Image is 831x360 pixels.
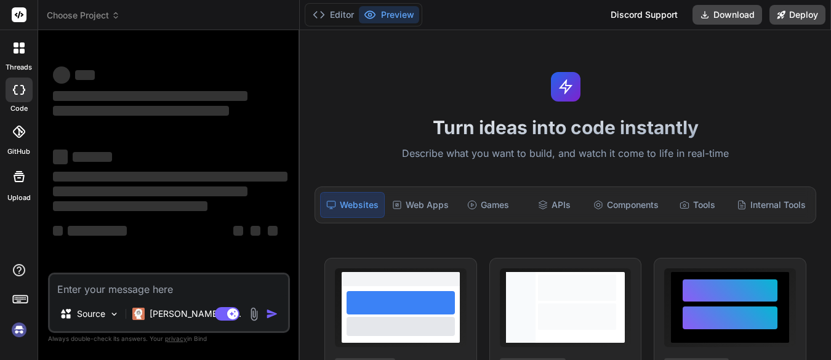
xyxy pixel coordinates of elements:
[53,150,68,164] span: ‌
[47,9,120,22] span: Choose Project
[53,172,287,182] span: ‌
[7,193,31,203] label: Upload
[307,116,824,138] h1: Turn ideas into code instantly
[77,308,105,320] p: Source
[268,226,278,236] span: ‌
[308,6,359,23] button: Editor
[73,152,112,162] span: ‌
[132,308,145,320] img: Claude 4 Sonnet
[109,309,119,319] img: Pick Models
[9,319,30,340] img: signin
[68,226,127,236] span: ‌
[233,226,243,236] span: ‌
[10,103,28,114] label: code
[588,192,664,218] div: Components
[307,146,824,162] p: Describe what you want to build, and watch it come to life in real-time
[53,186,247,196] span: ‌
[6,62,32,73] label: threads
[247,307,261,321] img: attachment
[666,192,729,218] div: Tools
[769,5,825,25] button: Deploy
[165,335,187,342] span: privacy
[456,192,520,218] div: Games
[692,5,762,25] button: Download
[359,6,419,23] button: Preview
[75,70,95,80] span: ‌
[320,192,385,218] div: Websites
[251,226,260,236] span: ‌
[48,333,290,345] p: Always double-check its answers. Your in Bind
[53,226,63,236] span: ‌
[7,146,30,157] label: GitHub
[53,201,207,211] span: ‌
[603,5,685,25] div: Discord Support
[732,192,811,218] div: Internal Tools
[53,106,229,116] span: ‌
[53,91,247,101] span: ‌
[387,192,454,218] div: Web Apps
[150,308,241,320] p: [PERSON_NAME] 4 S..
[523,192,586,218] div: APIs
[266,308,278,320] img: icon
[53,66,70,84] span: ‌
